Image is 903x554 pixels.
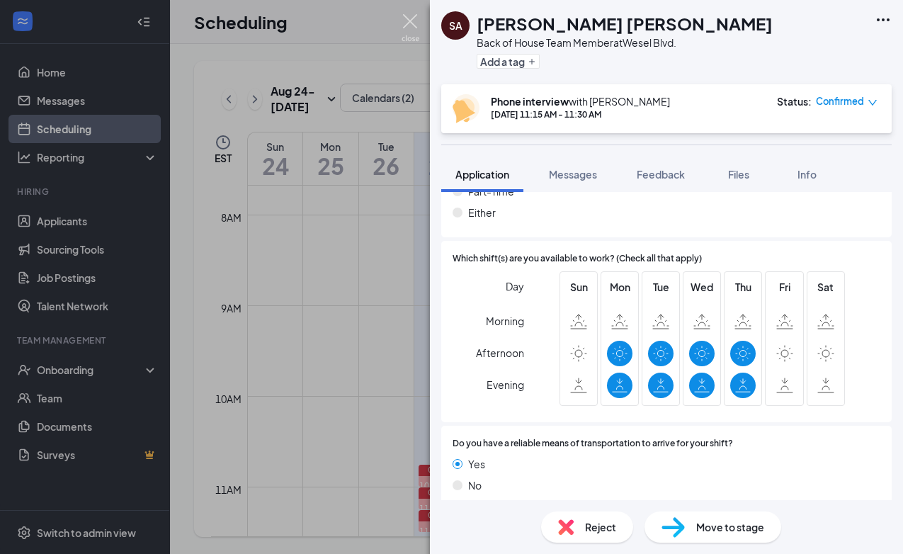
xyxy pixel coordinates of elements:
[487,372,524,397] span: Evening
[777,94,812,108] div: Status :
[468,456,485,472] span: Yes
[797,168,817,181] span: Info
[549,168,597,181] span: Messages
[491,94,670,108] div: with [PERSON_NAME]
[453,252,702,266] span: Which shift(s) are you available to work? (Check all that apply)
[491,95,569,108] b: Phone interview
[637,168,685,181] span: Feedback
[696,519,764,535] span: Move to stage
[607,279,632,295] span: Mon
[875,11,892,28] svg: Ellipses
[491,108,670,120] div: [DATE] 11:15 AM - 11:30 AM
[566,279,591,295] span: Sun
[486,308,524,334] span: Morning
[585,519,616,535] span: Reject
[528,57,536,66] svg: Plus
[689,279,715,295] span: Wed
[453,437,733,451] span: Do you have a reliable means of transportation to arrive for your shift?
[455,168,509,181] span: Application
[648,279,674,295] span: Tue
[868,98,878,108] span: down
[476,340,524,366] span: Afternoon
[772,279,797,295] span: Fri
[816,94,864,108] span: Confirmed
[449,18,462,33] div: SA
[477,35,773,50] div: Back of House Team Member at Wesel Blvd.
[477,11,773,35] h1: [PERSON_NAME] [PERSON_NAME]
[468,477,482,493] span: No
[813,279,839,295] span: Sat
[468,205,496,220] span: Either
[730,279,756,295] span: Thu
[506,278,524,294] span: Day
[728,168,749,181] span: Files
[477,54,540,69] button: PlusAdd a tag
